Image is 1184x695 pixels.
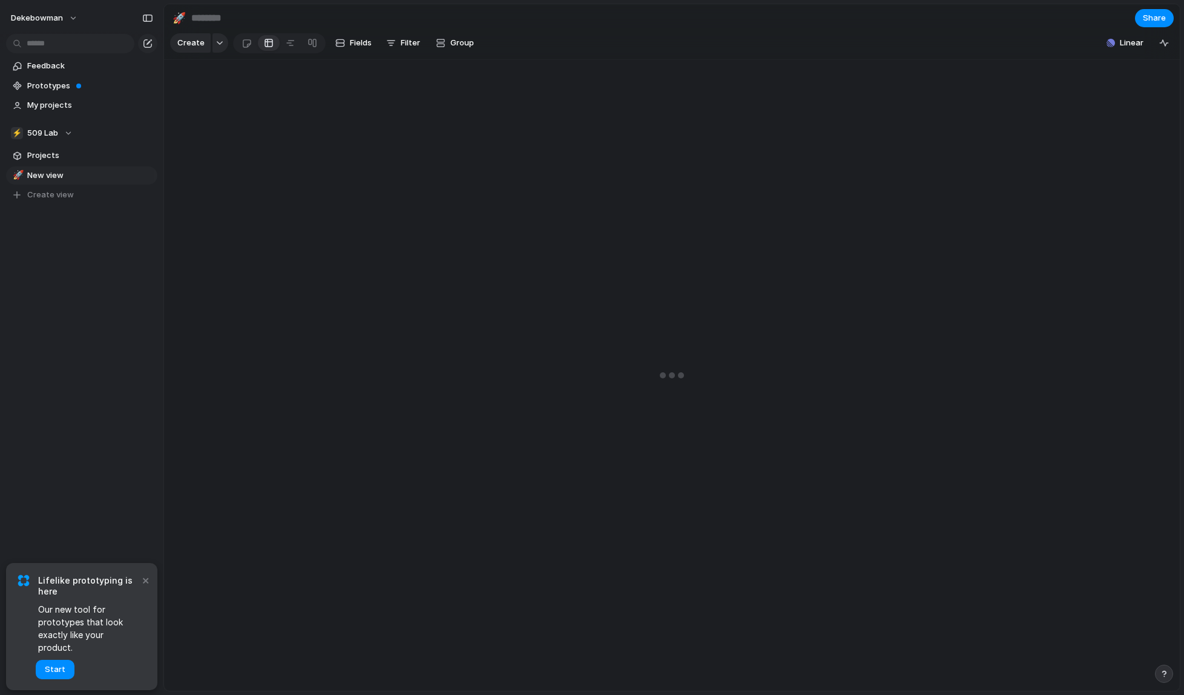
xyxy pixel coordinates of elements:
a: Prototypes [6,77,157,95]
button: Create [170,33,211,53]
span: Our new tool for prototypes that look exactly like your product. [38,603,139,654]
span: Lifelike prototyping is here [38,575,139,597]
button: 🚀 [169,8,189,28]
span: Prototypes [27,80,153,92]
button: Fields [331,33,377,53]
button: Group [430,33,480,53]
span: Create view [27,189,74,201]
span: dekebowman [11,12,63,24]
button: Create view [6,186,157,204]
button: Dismiss [138,573,153,587]
span: Group [450,37,474,49]
button: Filter [381,33,425,53]
span: Feedback [27,60,153,72]
div: 🚀 [173,10,186,26]
span: Linear [1120,37,1143,49]
button: ⚡509 Lab [6,124,157,142]
a: Projects [6,147,157,165]
a: Feedback [6,57,157,75]
span: Share [1143,12,1166,24]
span: Start [45,664,65,676]
a: 🚀New view [6,166,157,185]
button: dekebowman [5,8,84,28]
div: ⚡ [11,127,23,139]
span: Create [177,37,205,49]
span: Filter [401,37,420,49]
span: Fields [350,37,372,49]
a: My projects [6,96,157,114]
div: 🚀 [13,168,21,182]
button: 🚀 [11,170,23,182]
span: My projects [27,99,153,111]
button: Share [1135,9,1174,27]
span: 509 Lab [27,127,58,139]
button: Start [36,660,74,679]
button: Linear [1102,34,1148,52]
span: Projects [27,150,153,162]
span: New view [27,170,153,182]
